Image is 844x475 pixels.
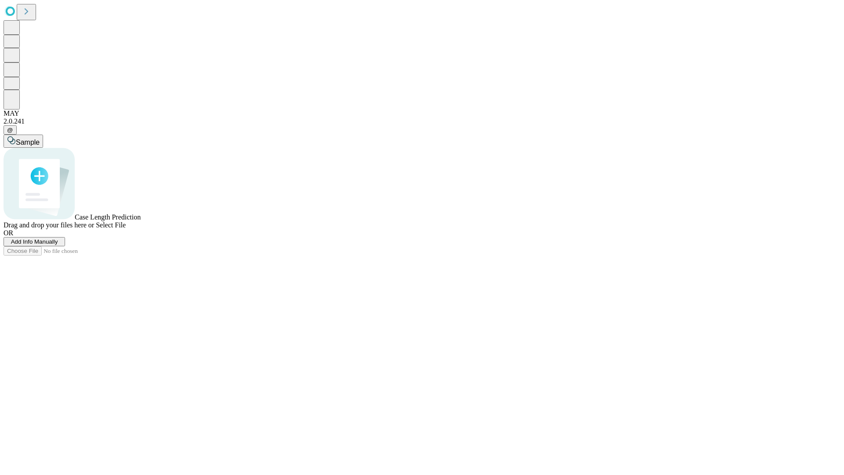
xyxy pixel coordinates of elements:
div: MAY [4,110,840,117]
span: Case Length Prediction [75,213,141,221]
div: 2.0.241 [4,117,840,125]
span: Drag and drop your files here or [4,221,94,229]
span: Add Info Manually [11,238,58,245]
span: @ [7,127,13,133]
button: Sample [4,135,43,148]
span: Select File [96,221,126,229]
button: @ [4,125,17,135]
span: Sample [16,139,40,146]
button: Add Info Manually [4,237,65,246]
span: OR [4,229,13,237]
